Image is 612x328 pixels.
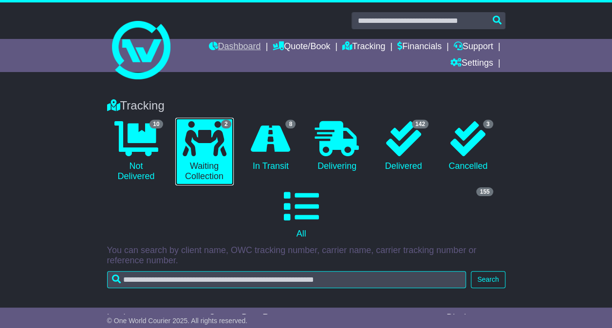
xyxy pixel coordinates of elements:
div: Invoice [107,312,200,323]
span: © One World Courier 2025. All rights reserved. [107,317,248,325]
a: Settings [450,55,493,72]
a: Quote/Book [273,39,330,55]
a: Financials [397,39,442,55]
a: 3 Cancelled [441,118,496,175]
div: Custom Date Range [209,312,335,323]
span: 2 [221,120,231,128]
a: 8 In Transit [243,118,298,175]
span: 8 [285,120,296,128]
a: Delivering [308,118,366,175]
span: 155 [476,187,493,196]
span: 10 [149,120,163,128]
a: 10 Not Delivered [107,118,166,185]
a: 2 Waiting Collection [175,118,234,185]
p: You can search by client name, OWC tracking number, carrier name, carrier tracking number or refe... [107,245,505,266]
a: Dashboard [208,39,260,55]
a: Support [454,39,493,55]
div: Display [446,312,505,323]
button: Search [471,271,505,288]
span: 142 [412,120,428,128]
span: 3 [483,120,493,128]
div: Tracking [102,99,510,113]
a: Tracking [342,39,385,55]
a: 142 Delivered [376,118,431,175]
a: 155 All [107,185,496,243]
